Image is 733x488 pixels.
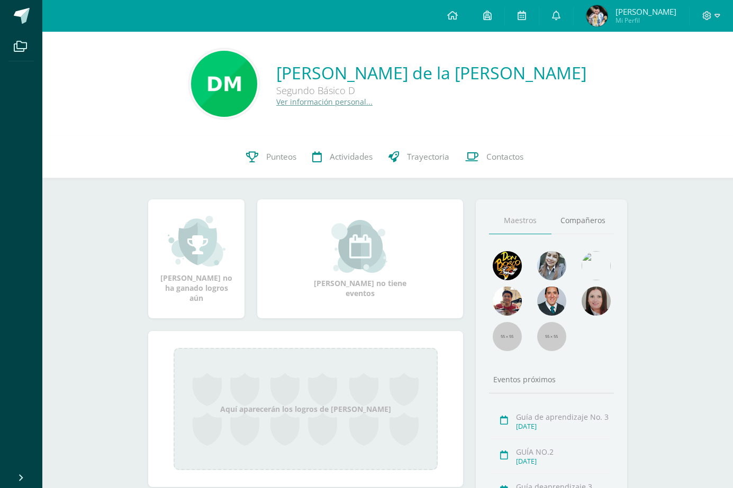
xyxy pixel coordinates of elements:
img: 67c3d6f6ad1c930a517675cdc903f95f.png [582,287,611,316]
span: [PERSON_NAME] [616,6,676,17]
a: Punteos [238,136,304,178]
div: [PERSON_NAME] no ha ganado logros aún [159,215,234,303]
div: Guía de aprendizaje No. 3 [516,412,611,422]
img: 55x55 [537,322,566,351]
div: GUÍA NO.2 [516,447,611,457]
a: Ver información personal... [276,97,373,107]
img: eec80b72a0218df6e1b0c014193c2b59.png [537,287,566,316]
img: afaf31fb24b47a4519f6e7e13dac0acf.png [586,5,608,26]
div: Aquí aparecerán los logros de [PERSON_NAME] [174,348,438,470]
img: 29fc2a48271e3f3676cb2cb292ff2552.png [493,251,522,280]
div: [DATE] [516,422,611,431]
a: Contactos [457,136,531,178]
div: [DATE] [516,457,611,466]
img: f58c51eec969f7aa0b48d4b2af5d1109.png [191,51,257,117]
a: Compañeros [551,207,614,234]
div: Eventos próximos [489,374,614,384]
img: c25c8a4a46aeab7e345bf0f34826bacf.png [582,251,611,280]
span: Contactos [486,151,523,162]
div: [PERSON_NAME] no tiene eventos [307,220,413,298]
a: Actividades [304,136,381,178]
a: [PERSON_NAME] de la [PERSON_NAME] [276,61,586,84]
span: Actividades [330,151,373,162]
span: Punteos [266,151,296,162]
div: Segundo Básico D [276,84,586,97]
img: achievement_small.png [168,215,225,268]
span: Mi Perfil [616,16,676,25]
img: 55x55 [493,322,522,351]
img: event_small.png [331,220,389,273]
img: 45bd7986b8947ad7e5894cbc9b781108.png [537,251,566,280]
span: Trayectoria [407,151,449,162]
img: 11152eb22ca3048aebc25a5ecf6973a7.png [493,287,522,316]
a: Trayectoria [381,136,457,178]
a: Maestros [489,207,551,234]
